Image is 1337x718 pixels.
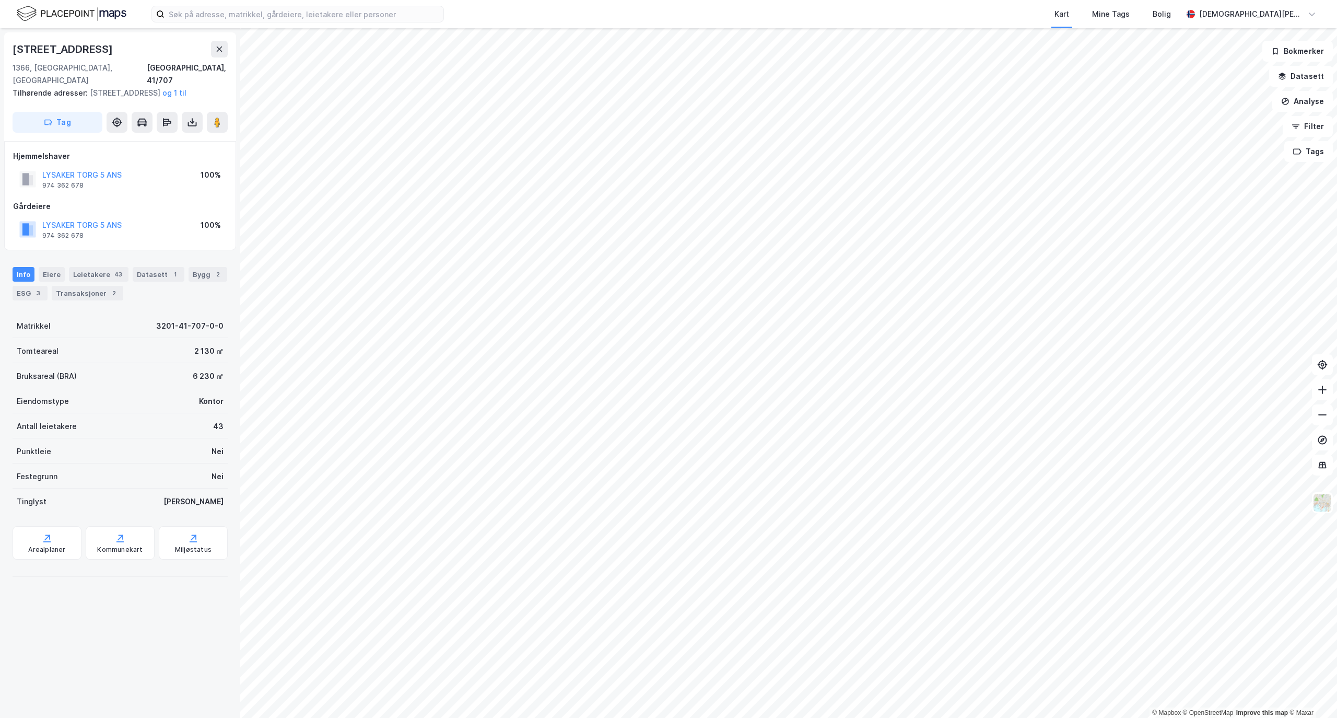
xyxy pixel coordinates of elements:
[1272,91,1333,112] button: Analyse
[1054,8,1069,20] div: Kart
[1284,141,1333,162] button: Tags
[193,370,224,383] div: 6 230 ㎡
[17,495,46,508] div: Tinglyst
[109,288,119,298] div: 2
[156,320,224,332] div: 3201-41-707-0-0
[1183,709,1234,716] a: OpenStreetMap
[33,288,43,298] div: 3
[194,345,224,357] div: 2 130 ㎡
[17,370,77,383] div: Bruksareal (BRA)
[1312,493,1332,513] img: Z
[17,320,51,332] div: Matrikkel
[213,420,224,433] div: 43
[52,286,123,300] div: Transaksjoner
[17,5,126,23] img: logo.f888ab2527a4732fd821a326f86c7f29.svg
[1092,8,1130,20] div: Mine Tags
[42,181,84,190] div: 974 362 678
[97,546,143,554] div: Kommunekart
[13,41,115,57] div: [STREET_ADDRESS]
[17,470,57,483] div: Festegrunn
[175,546,212,554] div: Miljøstatus
[1283,116,1333,137] button: Filter
[28,546,65,554] div: Arealplaner
[133,267,184,282] div: Datasett
[17,420,77,433] div: Antall leietakere
[199,395,224,408] div: Kontor
[1285,668,1337,718] iframe: Chat Widget
[13,87,219,99] div: [STREET_ADDRESS]
[1262,41,1333,62] button: Bokmerker
[17,345,58,357] div: Tomteareal
[112,269,124,280] div: 43
[1152,709,1181,716] a: Mapbox
[1269,66,1333,87] button: Datasett
[13,112,102,133] button: Tag
[212,445,224,458] div: Nei
[1153,8,1171,20] div: Bolig
[13,286,48,300] div: ESG
[1199,8,1304,20] div: [DEMOGRAPHIC_DATA][PERSON_NAME]
[17,395,69,408] div: Eiendomstype
[189,267,227,282] div: Bygg
[201,219,221,231] div: 100%
[165,6,443,22] input: Søk på adresse, matrikkel, gårdeiere, leietakere eller personer
[13,150,227,163] div: Hjemmelshaver
[13,267,34,282] div: Info
[163,495,224,508] div: [PERSON_NAME]
[42,231,84,240] div: 974 362 678
[212,470,224,483] div: Nei
[13,88,90,97] span: Tilhørende adresser:
[69,267,128,282] div: Leietakere
[170,269,180,280] div: 1
[39,267,65,282] div: Eiere
[17,445,51,458] div: Punktleie
[147,62,228,87] div: [GEOGRAPHIC_DATA], 41/707
[13,62,147,87] div: 1366, [GEOGRAPHIC_DATA], [GEOGRAPHIC_DATA]
[13,200,227,213] div: Gårdeiere
[213,269,223,280] div: 2
[201,169,221,181] div: 100%
[1236,709,1288,716] a: Improve this map
[1285,668,1337,718] div: Kontrollprogram for chat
